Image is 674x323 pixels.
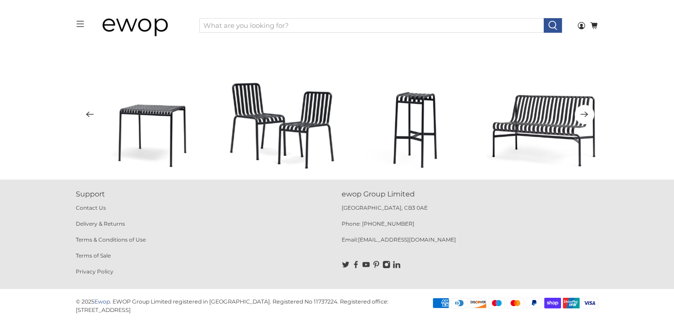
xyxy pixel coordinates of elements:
button: Next [575,105,594,124]
p: ewop Group Limited [342,189,599,200]
p: Phone: [PHONE_NUMBER] [342,220,599,236]
a: Terms & Conditions of Use [76,236,146,243]
a: Delivery & Returns [76,220,125,227]
p: Support [76,189,333,200]
button: Previous [80,105,100,124]
p: Email: [342,236,599,252]
p: [GEOGRAPHIC_DATA], CB3 0AE [342,204,599,220]
p: © 2025 . [76,298,111,305]
a: Terms of Sale [76,252,111,259]
input: What are you looking for? [199,18,544,33]
a: Contact Us [76,204,106,211]
a: Privacy Policy [76,268,113,275]
a: Ewop [94,298,110,305]
a: [EMAIL_ADDRESS][DOMAIN_NAME] [358,236,456,243]
p: EWOP Group Limited registered in [GEOGRAPHIC_DATA]. Registered No 11737224. Registered office: [S... [76,298,389,313]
